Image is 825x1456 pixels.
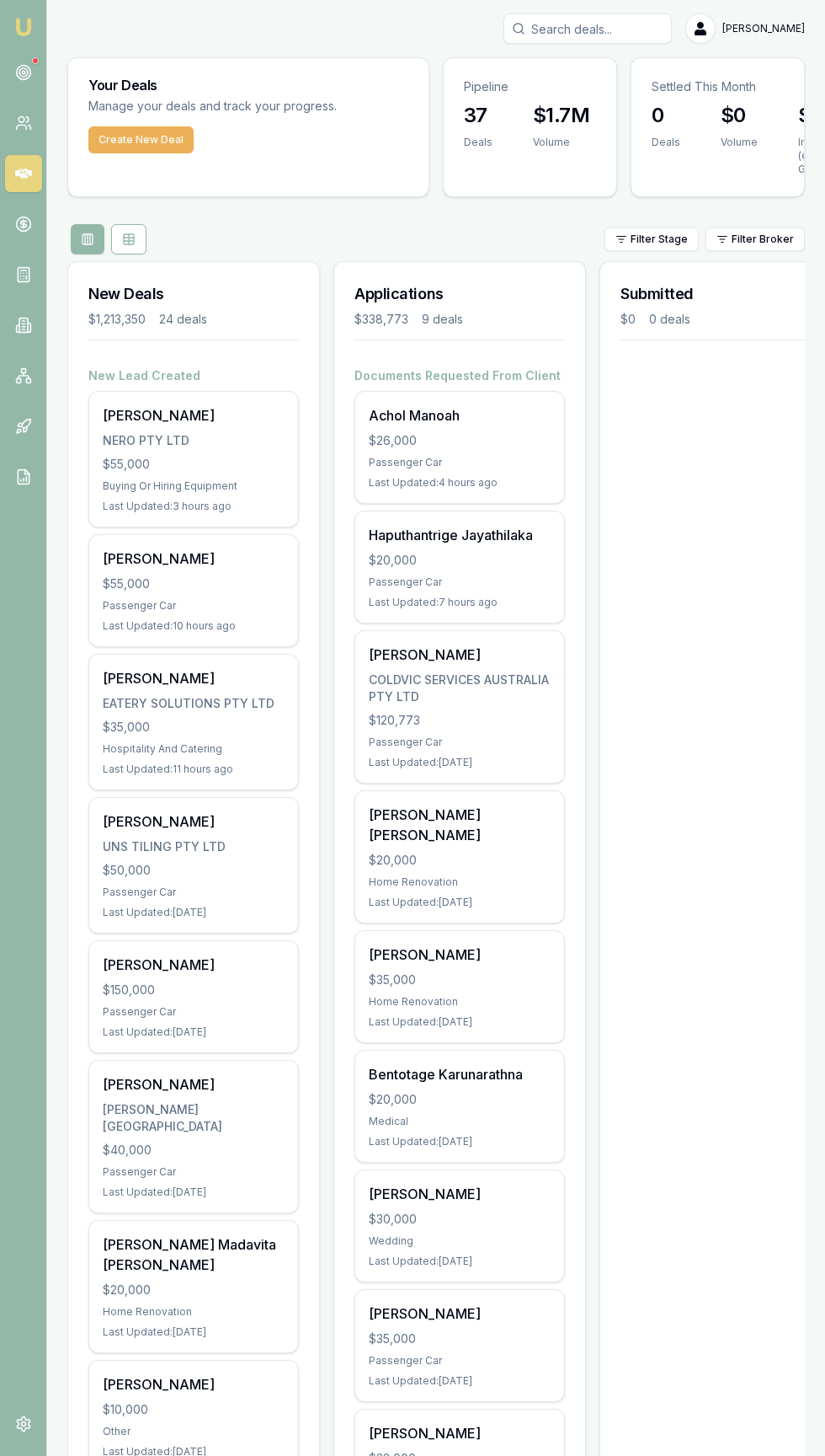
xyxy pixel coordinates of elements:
div: NERO PTY LTD [103,432,285,449]
h3: Applications [354,282,565,306]
div: Last Updated: 7 hours ago [369,596,551,609]
div: $35,000 [369,972,551,988]
div: [PERSON_NAME] [103,549,285,569]
div: [PERSON_NAME] [103,1074,285,1095]
div: Home Renovation [369,995,551,1009]
div: [PERSON_NAME] [103,405,285,426]
button: Filter Broker [705,227,805,251]
div: Last Updated: [DATE] [369,896,551,909]
h3: 0 [652,102,680,129]
h3: 37 [464,102,492,129]
div: Last Updated: 11 hours ago [103,763,285,776]
div: Haputhantrige Jayathilaka [369,525,551,545]
div: [PERSON_NAME] [103,811,285,832]
div: Last Updated: 4 hours ago [369,476,551,490]
div: $55,000 [103,456,285,473]
div: Last Updated: [DATE] [103,1186,285,1199]
h4: Documents Requested From Client [354,367,565,384]
div: $50,000 [103,862,285,879]
div: $0 [620,311,636,328]
div: Last Updated: [DATE] [103,906,285,919]
button: Create New Deal [88,126,194,153]
h4: New Lead Created [88,367,299,384]
div: $26,000 [369,432,551,449]
div: $120,773 [369,712,551,729]
div: COLDVIC SERVICES AUSTRALIA PTY LTD [369,672,551,705]
div: $338,773 [354,311,408,328]
div: Volume [533,136,589,149]
img: emu-icon-u.png [13,17,34,37]
div: Other [103,1425,285,1438]
div: Last Updated: 10 hours ago [103,619,285,633]
div: Passenger Car [369,736,551,749]
div: Deals [652,136,680,149]
button: Filter Stage [604,227,699,251]
span: Filter Stage [631,233,688,246]
div: EATERY SOLUTIONS PTY LTD [103,695,285,712]
div: Volume [721,136,758,149]
div: 0 deals [649,311,690,328]
div: $55,000 [103,575,285,592]
div: Passenger Car [369,575,551,589]
div: Last Updated: [DATE] [103,1025,285,1039]
div: [PERSON_NAME] [103,955,285,975]
div: $20,000 [369,1091,551,1108]
div: Wedding [369,1234,551,1248]
div: Passenger Car [369,1354,551,1368]
div: Last Updated: [DATE] [103,1325,285,1339]
div: [PERSON_NAME] [369,1423,551,1443]
div: $1,213,350 [88,311,146,328]
div: Achol Manoah [369,405,551,426]
div: Passenger Car [103,886,285,899]
div: Home Renovation [103,1305,285,1319]
div: 24 deals [159,311,207,328]
div: Home Renovation [369,875,551,889]
div: [PERSON_NAME] Madavita [PERSON_NAME] [103,1234,285,1275]
div: $20,000 [369,552,551,569]
div: [PERSON_NAME] [369,945,551,965]
p: Settled This Month [652,78,784,95]
div: [PERSON_NAME] [103,668,285,688]
div: [PERSON_NAME] [369,1184,551,1204]
div: Last Updated: [DATE] [369,1135,551,1148]
div: Last Updated: [DATE] [369,1015,551,1029]
div: UNS TILING PTY LTD [103,838,285,855]
h3: $1.7M [533,102,589,129]
div: $20,000 [369,852,551,869]
div: 9 deals [422,311,463,328]
div: [PERSON_NAME] [369,1303,551,1324]
h3: Your Deals [88,78,408,92]
div: $40,000 [103,1142,285,1159]
div: Passenger Car [103,1165,285,1179]
div: Passenger Car [103,1005,285,1019]
div: $20,000 [103,1282,285,1298]
div: Deals [464,136,492,149]
input: Search deals [503,13,672,44]
div: Bentotage Karunarathna [369,1064,551,1084]
div: Last Updated: [DATE] [369,1255,551,1268]
div: Medical [369,1115,551,1128]
div: $150,000 [103,982,285,998]
div: Hospitality And Catering [103,742,285,756]
span: Filter Broker [732,233,794,246]
div: $35,000 [103,719,285,736]
div: [PERSON_NAME] [PERSON_NAME] [369,805,551,845]
p: Manage your deals and track your progress. [88,97,408,116]
div: [PERSON_NAME][GEOGRAPHIC_DATA] [103,1101,285,1135]
div: Last Updated: [DATE] [369,1374,551,1388]
p: Pipeline [464,78,596,95]
div: Passenger Car [369,456,551,469]
div: Buying Or Hiring Equipment [103,479,285,493]
div: $35,000 [369,1330,551,1347]
h3: New Deals [88,282,299,306]
div: Passenger Car [103,599,285,613]
div: Last Updated: [DATE] [369,756,551,769]
div: $30,000 [369,1211,551,1228]
div: [PERSON_NAME] [369,645,551,665]
span: [PERSON_NAME] [722,22,805,35]
div: [PERSON_NAME] [103,1374,285,1394]
div: $10,000 [103,1401,285,1418]
div: Last Updated: 3 hours ago [103,500,285,513]
h3: $0 [721,102,758,129]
